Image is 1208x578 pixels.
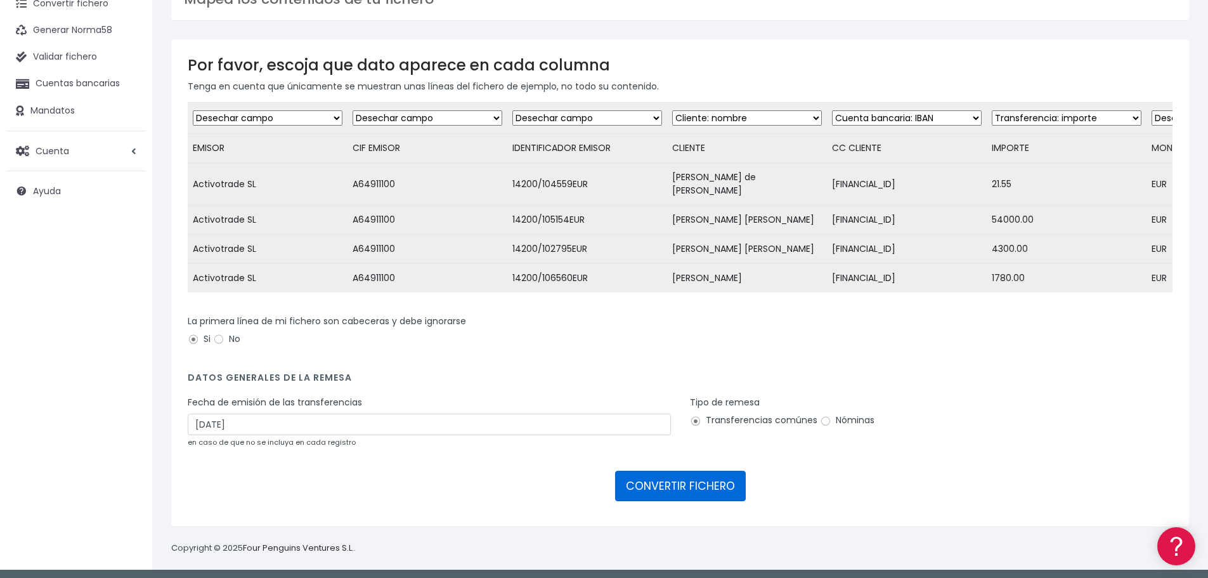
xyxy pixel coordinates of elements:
[987,163,1146,206] td: 21.55
[667,134,827,163] td: CLIENTE
[507,264,667,293] td: 14200/106560EUR
[820,414,874,427] label: Nóminas
[827,235,987,264] td: [FINANCIAL_ID]
[188,134,347,163] td: EMISOR
[188,437,356,447] small: en caso de que no se incluya en cada registro
[507,163,667,206] td: 14200/104559EUR
[615,471,746,501] button: CONVERTIR FICHERO
[188,396,362,409] label: Fecha de emisión de las transferencias
[667,206,827,235] td: [PERSON_NAME] [PERSON_NAME]
[188,163,347,206] td: Activotrade SL
[347,264,507,293] td: A64911100
[347,163,507,206] td: A64911100
[36,144,69,157] span: Cuenta
[188,264,347,293] td: Activotrade SL
[171,542,356,555] p: Copyright © 2025 .
[33,185,61,197] span: Ayuda
[987,206,1146,235] td: 54000.00
[507,206,667,235] td: 14200/105154EUR
[347,235,507,264] td: A64911100
[987,235,1146,264] td: 4300.00
[6,178,146,204] a: Ayuda
[827,163,987,206] td: [FINANCIAL_ID]
[188,56,1172,74] h3: Por favor, escoja que dato aparece en cada columna
[507,235,667,264] td: 14200/102795EUR
[507,134,667,163] td: IDENTIFICADOR EMISOR
[213,332,240,346] label: No
[667,264,827,293] td: [PERSON_NAME]
[667,235,827,264] td: [PERSON_NAME] [PERSON_NAME]
[6,17,146,44] a: Generar Norma58
[6,98,146,124] a: Mandatos
[690,414,817,427] label: Transferencias comúnes
[188,206,347,235] td: Activotrade SL
[188,372,1172,390] h4: Datos generales de la remesa
[667,163,827,206] td: [PERSON_NAME] de [PERSON_NAME]
[188,79,1172,93] p: Tenga en cuenta que únicamente se muestran unas líneas del fichero de ejemplo, no todo su contenido.
[188,235,347,264] td: Activotrade SL
[188,332,211,346] label: Si
[987,264,1146,293] td: 1780.00
[243,542,354,554] a: Four Penguins Ventures S.L.
[347,134,507,163] td: CIF EMISOR
[987,134,1146,163] td: IMPORTE
[827,264,987,293] td: [FINANCIAL_ID]
[690,396,760,409] label: Tipo de remesa
[6,44,146,70] a: Validar fichero
[827,206,987,235] td: [FINANCIAL_ID]
[827,134,987,163] td: CC CLIENTE
[6,138,146,164] a: Cuenta
[188,315,466,328] label: La primera línea de mi fichero son cabeceras y debe ignorarse
[347,206,507,235] td: A64911100
[6,70,146,97] a: Cuentas bancarias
